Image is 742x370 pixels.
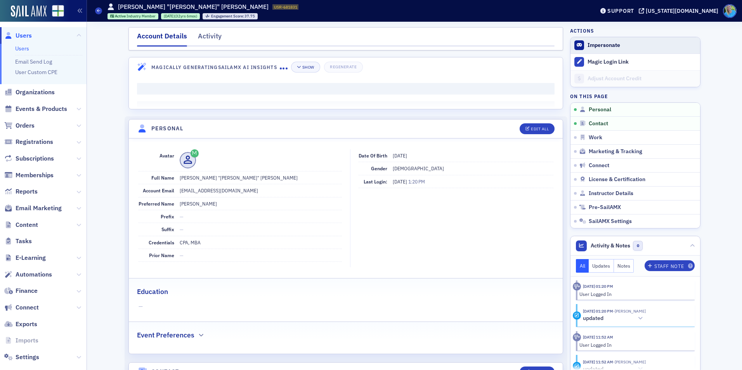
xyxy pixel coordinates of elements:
span: Prefix [161,213,174,220]
span: Suffix [161,226,174,232]
span: USR-681831 [274,4,297,10]
span: Connect [589,162,609,169]
span: Christopher Lambert [613,308,646,314]
span: Preferred Name [139,201,174,207]
div: Show [302,65,314,69]
button: All [576,259,589,273]
span: — [180,213,184,220]
a: Users [15,45,29,52]
span: SailAMX Settings [589,218,632,225]
span: Account Email [143,187,174,194]
a: Imports [4,336,38,345]
button: Show [291,62,320,73]
span: Connect [16,303,39,312]
button: Staff Note [645,260,695,271]
a: Orders [4,121,35,130]
a: Content [4,221,38,229]
div: 1993-03-02 00:00:00 [161,13,200,19]
span: E-Learning [16,254,46,262]
img: SailAMX [11,5,47,18]
div: Activity [573,282,581,290]
a: Connect [4,303,39,312]
button: Magic Login Link [570,54,700,70]
div: Staff Note [654,264,684,268]
h4: On this page [570,93,700,100]
button: updated [583,315,646,323]
a: Email Marketing [4,204,62,213]
span: Personal [589,106,611,113]
button: Updates [589,259,614,273]
div: Activity [573,333,581,341]
span: Contact [589,120,608,127]
span: Avatar [159,152,174,159]
span: — [180,226,184,232]
span: Content [16,221,38,229]
button: Edit All [520,123,555,134]
time: 9/5/2025 01:20 PM [583,284,613,289]
button: [US_STATE][DOMAIN_NAME] [639,8,721,14]
dd: [EMAIL_ADDRESS][DOMAIN_NAME] [180,184,342,197]
div: (32yrs 6mos) [164,14,197,19]
span: Users [16,31,32,40]
span: Automations [16,270,52,279]
time: 9/5/2025 11:52 AM [583,334,613,340]
a: Memberships [4,171,54,180]
div: Adjust Account Credit [588,75,696,82]
a: Finance [4,287,38,295]
div: User Logged In [579,290,689,297]
a: Users [4,31,32,40]
a: Reports [4,187,38,196]
button: Regenerate [324,62,362,73]
span: Engagement Score : [211,14,245,19]
span: License & Certification [589,176,645,183]
a: Tasks [4,237,32,246]
span: Work [589,134,602,141]
a: E-Learning [4,254,46,262]
dd: [PERSON_NAME] "[PERSON_NAME]" [PERSON_NAME] [180,171,342,184]
div: Activity [198,31,222,45]
button: Impersonate [588,42,620,49]
span: Last Login: [364,178,387,185]
div: Active: Active: Industry Member [107,13,159,19]
div: User Logged In [579,341,689,348]
span: 1:20 PM [408,178,425,185]
span: Active [115,14,127,19]
span: Imports [16,336,38,345]
span: Credentials [149,239,174,246]
a: Email Send Log [15,58,52,65]
div: Account Details [137,31,187,47]
dd: [DEMOGRAPHIC_DATA] [393,162,553,175]
span: Orders [16,121,35,130]
h4: Magically Generating SailAMX AI Insights [151,64,280,71]
span: Subscriptions [16,154,54,163]
span: Prior Name [149,252,174,258]
a: Subscriptions [4,154,54,163]
dd: [PERSON_NAME] [180,197,342,210]
div: Support [607,7,634,14]
div: Edit All [531,127,549,131]
span: — [139,303,553,311]
span: Industry Member [127,14,156,19]
button: Notes [614,259,634,273]
span: Email Marketing [16,204,62,213]
span: Date of Birth [359,152,387,159]
img: SailAMX [52,5,64,17]
span: Finance [16,287,38,295]
span: Organizations [16,88,55,97]
div: [US_STATE][DOMAIN_NAME] [646,7,718,14]
div: 37.75 [211,14,255,19]
span: [DATE] [393,152,407,159]
dd: CPA, MBA [180,236,342,249]
div: Engagement Score: 37.75 [203,13,258,19]
h5: updated [583,315,603,322]
span: Events & Products [16,105,67,113]
a: Registrations [4,138,53,146]
span: Pre-SailAMX [589,204,621,211]
span: Christopher Lambert [613,359,646,365]
h2: Education [137,287,168,297]
time: 9/5/2025 01:20 PM [583,308,613,314]
a: Active Industry Member [110,14,156,19]
span: Activity & Notes [591,242,630,250]
a: Exports [4,320,37,329]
